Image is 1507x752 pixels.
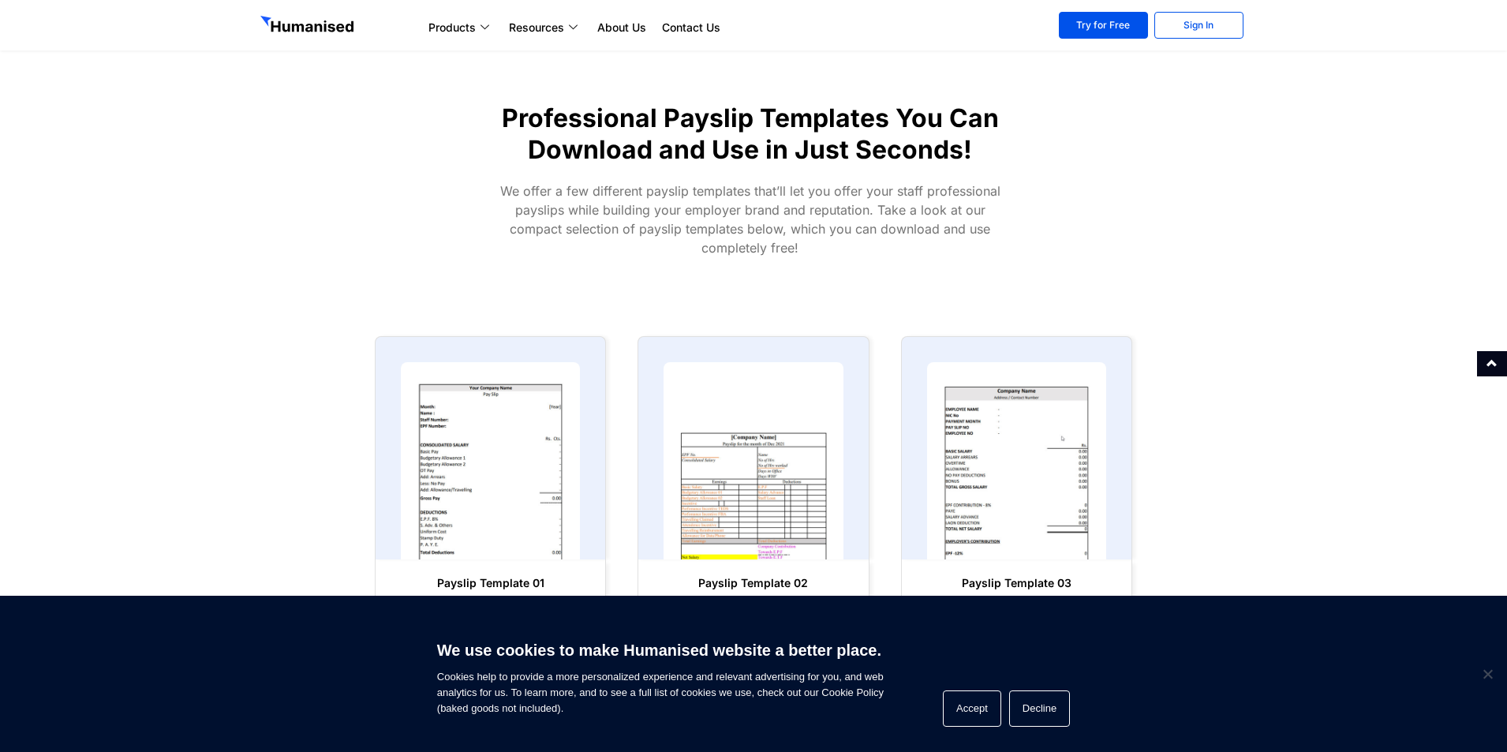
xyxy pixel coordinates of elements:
h6: We use cookies to make Humanised website a better place. [437,639,884,661]
img: payslip template [401,362,580,559]
a: Try for Free [1059,12,1148,39]
span: Decline [1479,666,1495,682]
p: We offer a few different payslip templates that’ll let you offer your staff professional payslips... [490,181,1011,257]
h6: Payslip Template 03 [918,575,1116,591]
a: Contact Us [654,18,728,37]
img: payslip template [927,362,1106,559]
button: Decline [1009,690,1070,727]
img: GetHumanised Logo [260,16,357,36]
span: Cookies help to provide a more personalized experience and relevant advertising for you, and web ... [437,631,884,716]
h6: Payslip Template 02 [654,575,852,591]
a: Products [421,18,501,37]
h1: Professional Payslip Templates You Can Download and Use in Just Seconds! [473,103,1028,166]
button: Accept [943,690,1001,727]
img: payslip template [664,362,843,559]
a: About Us [589,18,654,37]
h6: Payslip Template 01 [391,575,589,591]
a: Sign In [1154,12,1243,39]
a: Resources [501,18,589,37]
